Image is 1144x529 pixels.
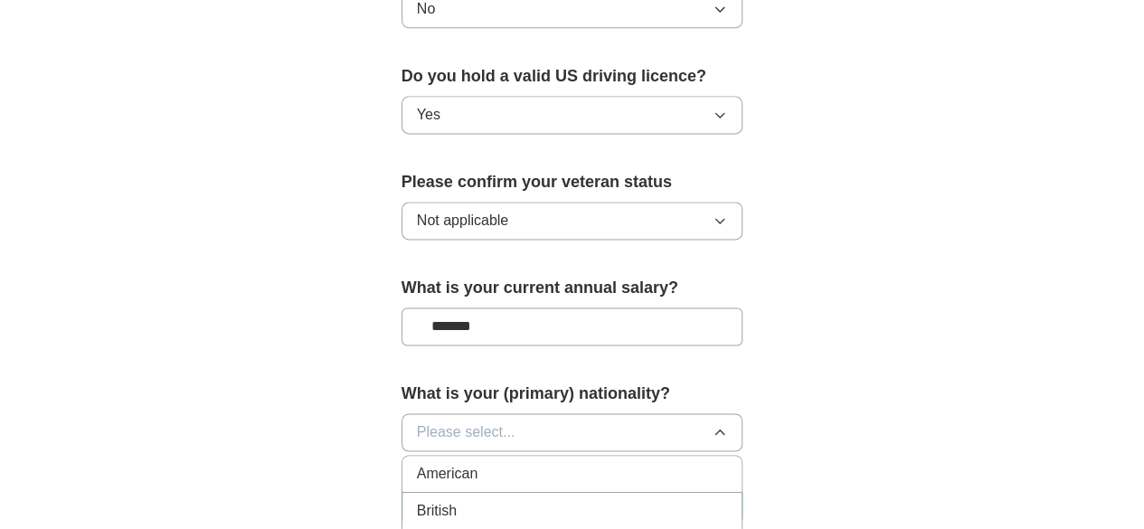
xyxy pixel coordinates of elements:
label: What is your current annual salary? [402,276,743,300]
button: Yes [402,96,743,134]
span: Please select... [417,421,515,443]
button: Not applicable [402,202,743,240]
span: British [417,500,457,522]
span: Not applicable [417,210,508,231]
label: Please confirm your veteran status [402,170,743,194]
span: Yes [417,104,440,126]
span: American [417,463,478,485]
button: Please select... [402,413,743,451]
label: What is your (primary) nationality? [402,382,743,406]
label: Do you hold a valid US driving licence? [402,64,743,89]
